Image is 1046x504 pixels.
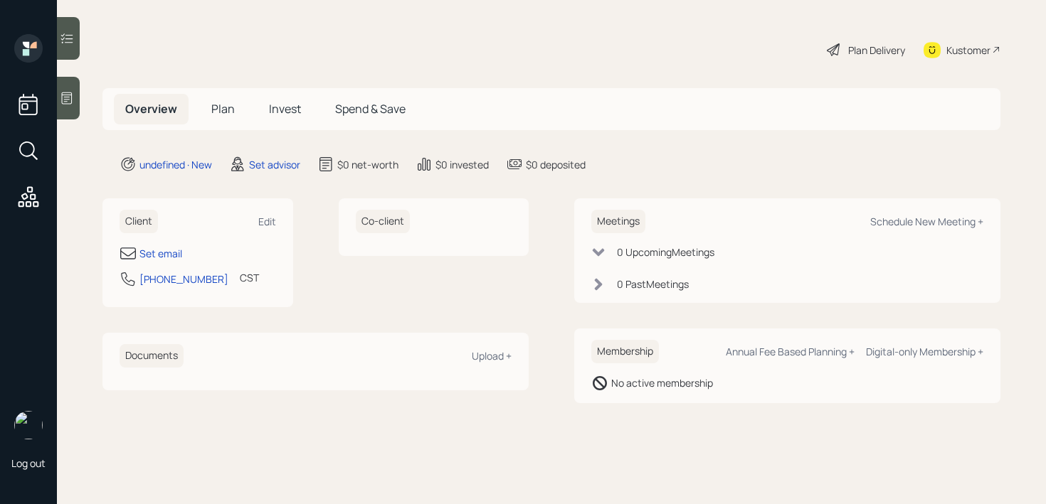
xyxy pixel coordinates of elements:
div: Annual Fee Based Planning + [726,345,855,358]
h6: Documents [120,344,184,368]
h6: Membership [591,340,659,363]
div: Upload + [472,349,512,363]
div: Kustomer [946,43,990,58]
div: Log out [11,456,46,470]
h6: Client [120,210,158,233]
div: $0 net-worth [337,157,398,172]
div: CST [240,270,259,285]
h6: Co-client [356,210,410,233]
div: Plan Delivery [848,43,905,58]
div: No active membership [611,375,713,390]
span: Spend & Save [335,101,406,117]
div: Set email [139,246,182,261]
span: Overview [125,101,177,117]
div: Schedule New Meeting + [870,215,983,228]
img: retirable_logo.png [14,411,43,439]
div: Edit [258,215,276,228]
div: 0 Upcoming Meeting s [617,245,714,259]
h6: Meetings [591,210,645,233]
span: Plan [211,101,235,117]
div: 0 Past Meeting s [617,277,689,291]
div: $0 deposited [526,157,586,172]
div: undefined · New [139,157,212,172]
span: Invest [269,101,301,117]
div: Digital-only Membership + [866,345,983,358]
div: Set advisor [249,157,300,172]
div: [PHONE_NUMBER] [139,272,228,286]
div: $0 invested [435,157,489,172]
